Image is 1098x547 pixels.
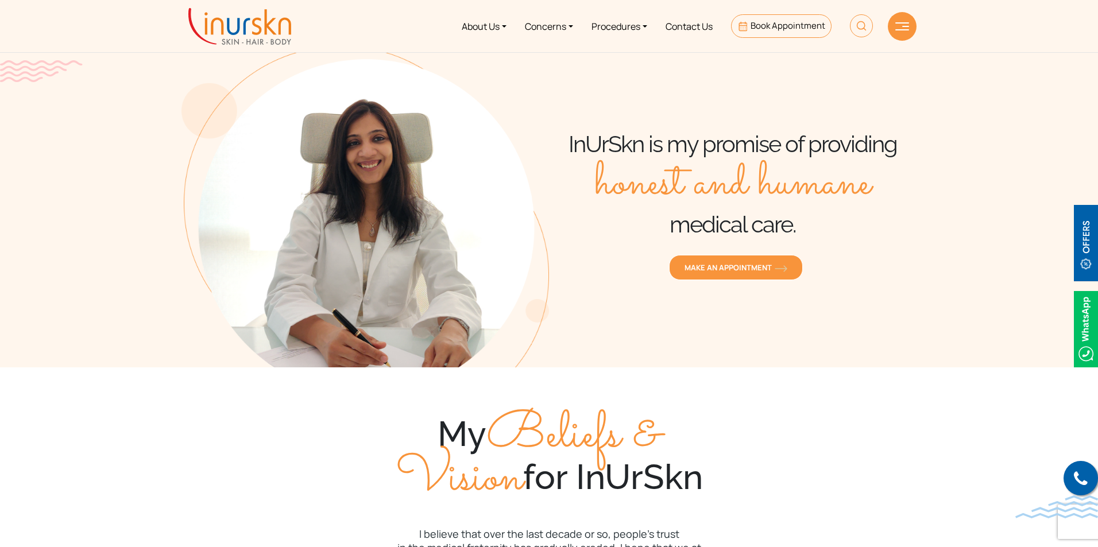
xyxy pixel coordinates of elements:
span: MAKE AN APPOINTMENT [685,262,787,273]
h1: InUrSkn is my promise of providing medical care. [549,130,917,239]
img: orange-arrow [775,265,787,272]
img: inurskn-logo [188,8,291,45]
a: About Us [453,5,516,48]
a: Contact Us [656,5,722,48]
span: Beliefs & Vision [396,398,661,517]
a: Procedures [582,5,656,48]
span: honest and humane [595,158,871,210]
img: Whatsappicon [1074,291,1098,367]
div: My for InUrSkn [181,413,917,499]
img: bluewave [1015,495,1098,518]
img: HeaderSearch [850,14,873,37]
span: Book Appointment [751,20,825,32]
a: MAKE AN APPOINTMENTorange-arrow [669,255,803,280]
img: offerBt [1074,205,1098,281]
a: Whatsappicon [1074,321,1098,334]
a: Concerns [516,5,582,48]
img: hamLine.svg [895,22,909,30]
a: Book Appointment [731,14,832,38]
img: about-us-banner [181,46,549,367]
